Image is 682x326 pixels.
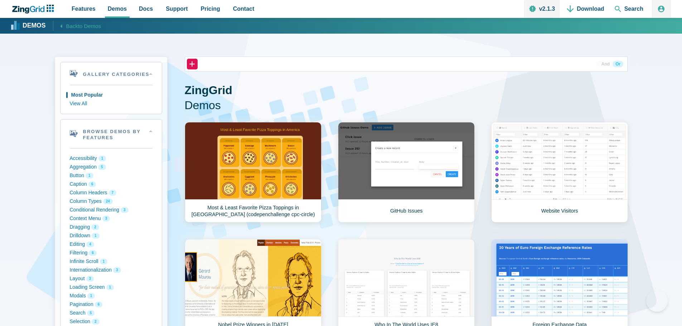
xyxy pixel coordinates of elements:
[70,171,153,180] button: Button 1
[78,23,101,29] span: to Demos
[23,23,46,29] strong: Demos
[70,206,153,214] button: Conditional Rendering 3
[70,180,153,189] button: Caption 6
[613,61,623,67] button: Or
[70,309,153,317] button: Search 5
[233,4,255,14] span: Contact
[70,197,153,206] button: Column Types 24
[70,154,153,163] button: Accessibility 1
[70,274,153,283] button: Layout 3
[70,223,153,232] button: Dragging 2
[53,21,101,30] a: Backto Demos
[70,283,153,292] button: Loading Screen 1
[187,59,198,69] button: +
[66,21,101,30] span: Back
[70,163,153,171] button: Aggregation 5
[70,91,153,99] button: Most Popular
[70,99,153,108] button: View All
[72,4,96,14] span: Features
[12,20,46,31] a: Demos
[70,232,153,240] button: Drilldown 1
[185,84,232,97] strong: ZingGrid
[70,257,153,266] button: Infinite Scroll 1
[70,266,153,274] button: Internationalization 3
[61,62,162,85] summary: Gallery Categories
[201,4,220,14] span: Pricing
[185,122,321,223] a: Most & Least Favorite Pizza Toppings in [GEOGRAPHIC_DATA] (codepenchallenge cpc-circle)
[338,122,475,223] a: GitHub Issues
[70,317,153,326] button: Selection 2
[139,4,153,14] span: Docs
[491,122,628,223] a: Website Visitors
[11,5,58,14] a: ZingChart Logo. Click to return to the homepage
[70,292,153,300] button: Modals 1
[70,240,153,249] button: Editing 4
[61,120,162,148] summary: Browse Demos By Features
[70,300,153,309] button: Pagination 6
[185,98,628,113] span: Demos
[166,4,188,14] span: Support
[70,249,153,257] button: Filtering 6
[646,290,668,312] iframe: Toggle Customer Support
[70,214,153,223] button: Context Menu 3
[599,61,613,67] button: And
[108,4,127,14] span: Demos
[70,189,153,197] button: Column Headers 7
